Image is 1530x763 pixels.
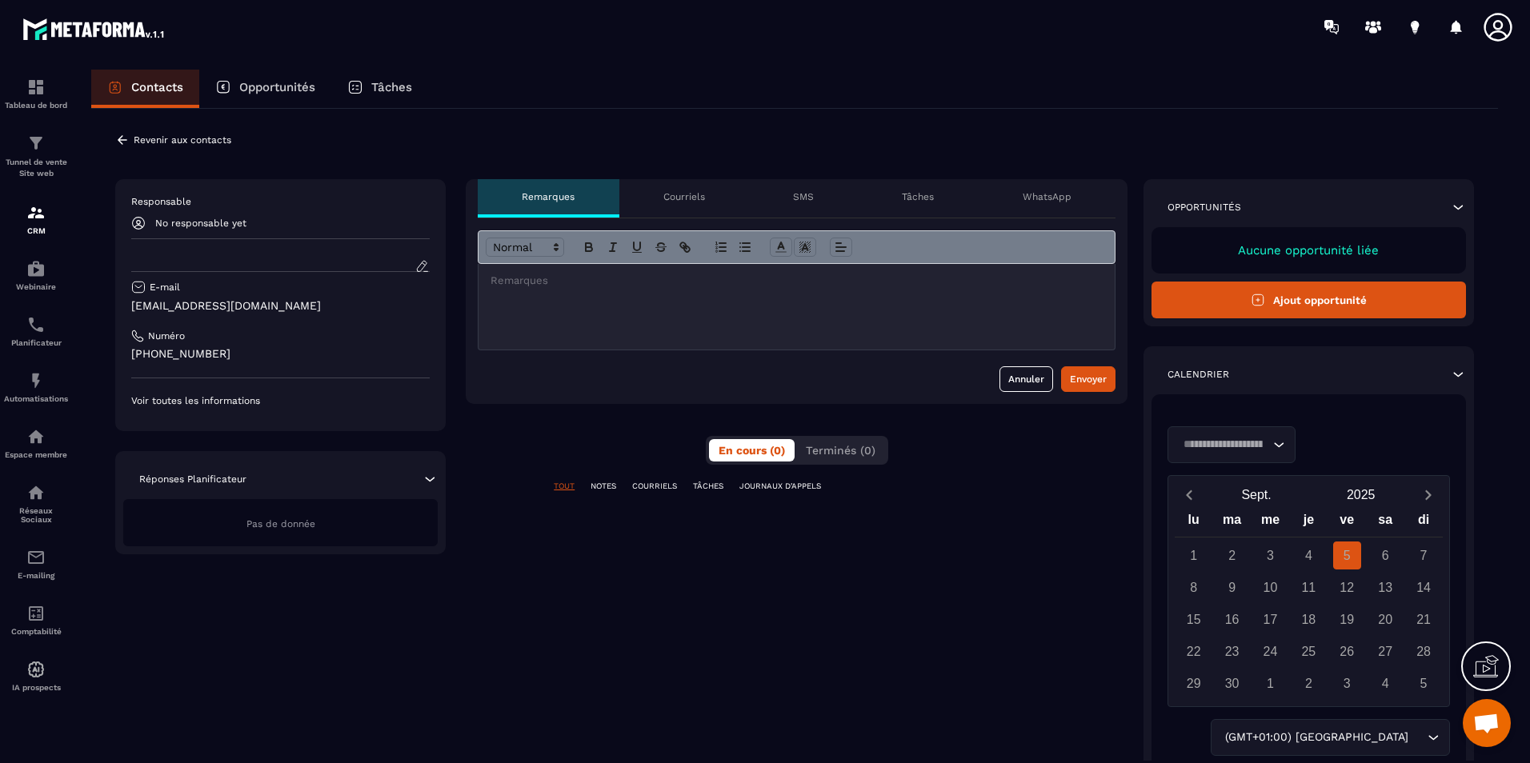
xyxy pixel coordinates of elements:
div: 22 [1180,637,1208,665]
p: TOUT [554,481,575,492]
div: Search for option [1168,426,1296,463]
span: En cours (0) [719,444,785,457]
p: Remarques [522,190,575,203]
div: 11 [1295,573,1323,601]
img: automations [26,371,46,390]
img: formation [26,134,46,153]
p: Planificateur [4,338,68,347]
div: 10 [1256,573,1284,601]
a: schedulerschedulerPlanificateur [4,303,68,359]
p: Opportunités [1168,201,1241,214]
img: formation [26,78,46,97]
img: automations [26,660,46,679]
p: Contacts [131,80,183,94]
a: emailemailE-mailing [4,536,68,592]
p: TÂCHES [693,481,723,492]
p: Revenir aux contacts [134,134,231,146]
p: Espace membre [4,450,68,459]
div: 1 [1180,541,1208,569]
p: IA prospects [4,683,68,692]
div: 30 [1218,669,1246,697]
button: Next month [1413,484,1443,505]
div: 2 [1295,669,1323,697]
p: Numéro [148,330,185,342]
a: formationformationCRM [4,191,68,247]
div: 4 [1295,541,1323,569]
div: 3 [1256,541,1284,569]
div: 8 [1180,573,1208,601]
span: Terminés (0) [806,444,875,457]
p: JOURNAUX D'APPELS [739,481,821,492]
button: En cours (0) [709,439,795,461]
p: SMS [793,190,814,203]
div: 28 [1410,637,1438,665]
div: 9 [1218,573,1246,601]
div: 18 [1295,605,1323,633]
img: social-network [26,483,46,502]
p: Webinaire [4,282,68,291]
div: 27 [1372,637,1400,665]
p: Réponses Planificateur [139,473,246,485]
div: 5 [1410,669,1438,697]
a: Opportunités [199,70,331,108]
div: 1 [1256,669,1284,697]
p: Opportunités [239,80,315,94]
a: Contacts [91,70,199,108]
div: 20 [1372,605,1400,633]
a: formationformationTunnel de vente Site web [4,122,68,191]
div: 26 [1333,637,1361,665]
p: COURRIELS [632,481,677,492]
div: sa [1366,509,1404,537]
p: CRM [4,226,68,235]
p: Voir toutes les informations [131,394,430,407]
div: 19 [1333,605,1361,633]
p: NOTES [591,481,616,492]
img: formation [26,203,46,222]
p: Tableau de bord [4,101,68,110]
div: 14 [1410,573,1438,601]
div: 3 [1333,669,1361,697]
button: Ajout opportunité [1152,282,1466,318]
p: E-mailing [4,571,68,580]
p: Tunnel de vente Site web [4,157,68,179]
span: (GMT+01:00) [GEOGRAPHIC_DATA] [1221,729,1412,746]
a: formationformationTableau de bord [4,66,68,122]
p: No responsable yet [155,218,246,229]
p: Tâches [371,80,412,94]
div: 5 [1333,541,1361,569]
img: email [26,548,46,567]
p: WhatsApp [1023,190,1071,203]
div: 25 [1295,637,1323,665]
img: accountant [26,604,46,623]
a: Ouvrir le chat [1463,699,1511,747]
div: Search for option [1211,719,1450,756]
p: E-mail [150,281,180,294]
div: Calendar days [1175,541,1443,697]
div: me [1252,509,1290,537]
img: automations [26,259,46,278]
div: 21 [1410,605,1438,633]
a: Tâches [331,70,428,108]
a: automationsautomationsEspace membre [4,415,68,471]
div: je [1289,509,1328,537]
input: Search for option [1412,729,1424,746]
div: 24 [1256,637,1284,665]
div: lu [1175,509,1213,537]
button: Open years overlay [1308,481,1413,509]
p: Tâches [902,190,934,203]
div: ve [1328,509,1366,537]
p: Courriels [663,190,705,203]
p: Aucune opportunité liée [1168,243,1450,258]
button: Terminés (0) [796,439,885,461]
div: 12 [1333,573,1361,601]
p: [PHONE_NUMBER] [131,346,430,362]
img: scheduler [26,315,46,334]
a: automationsautomationsAutomatisations [4,359,68,415]
div: 2 [1218,541,1246,569]
button: Envoyer [1061,366,1115,392]
a: automationsautomationsWebinaire [4,247,68,303]
div: Envoyer [1070,371,1107,387]
div: ma [1213,509,1252,537]
p: Comptabilité [4,627,68,636]
div: di [1404,509,1443,537]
